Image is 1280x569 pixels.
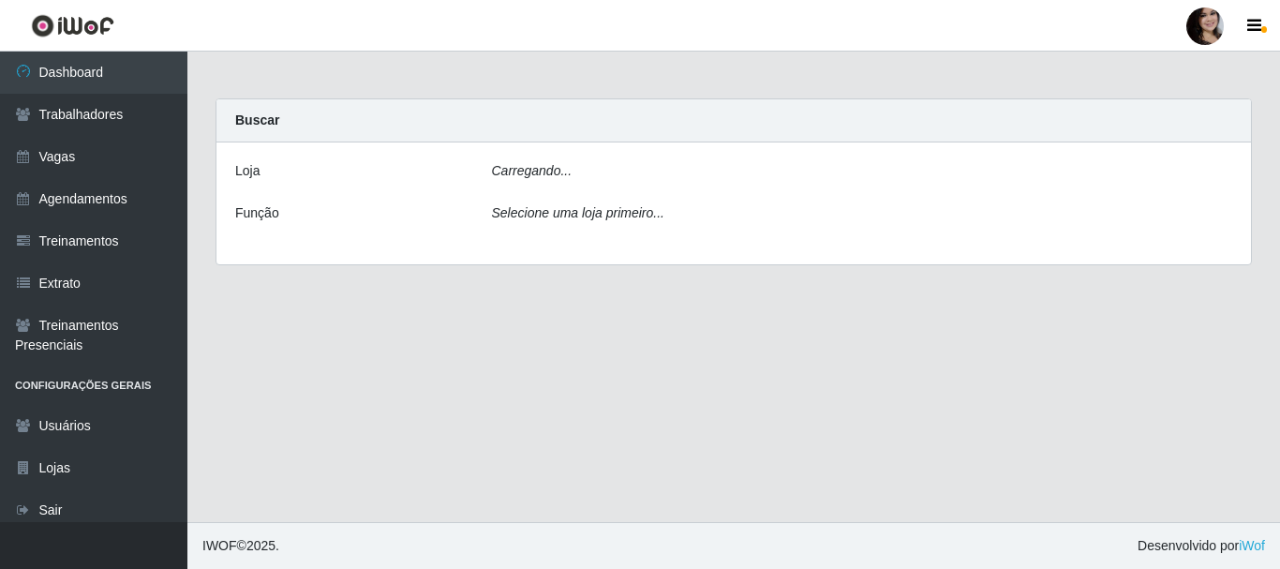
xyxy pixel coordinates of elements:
label: Função [235,203,279,223]
span: IWOF [202,538,237,553]
label: Loja [235,161,260,181]
strong: Buscar [235,112,279,127]
i: Selecione uma loja primeiro... [492,205,664,220]
i: Carregando... [492,163,573,178]
img: CoreUI Logo [31,14,114,37]
span: © 2025 . [202,536,279,556]
a: iWof [1239,538,1265,553]
span: Desenvolvido por [1138,536,1265,556]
